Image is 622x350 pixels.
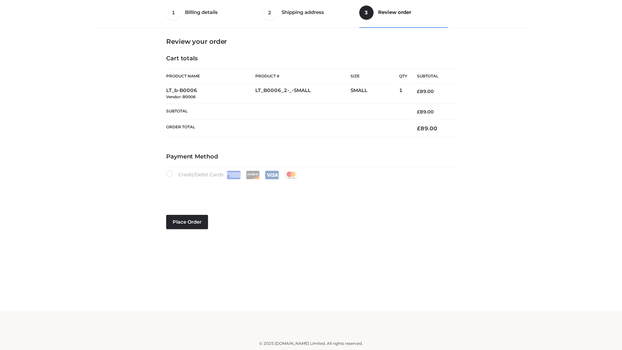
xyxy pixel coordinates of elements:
h3: Review your order [166,38,456,45]
span: £ [417,125,420,132]
th: Product Name [166,69,255,84]
small: Vendor: B0006 [166,94,196,99]
div: © 2025 [DOMAIN_NAME] Limited. All rights reserved. [96,340,526,347]
bdi: 89.00 [417,109,434,115]
bdi: 89.00 [417,125,437,132]
img: Mastercard [284,171,298,179]
span: £ [417,88,420,94]
th: Qty [399,69,407,84]
td: LT_B0006_2-_-SMALL [255,84,351,104]
img: Discover [246,171,260,179]
th: Subtotal [407,69,456,84]
th: Size [351,69,396,84]
bdi: 89.00 [417,88,434,94]
th: Product # [255,69,351,84]
span: £ [417,109,420,115]
img: Amex [227,171,241,179]
iframe: Secure payment input frame [165,178,455,202]
td: 1 [399,84,407,104]
img: Visa [265,171,279,179]
h4: Payment Method [166,153,456,160]
label: Credit/Debit Cards [166,170,299,179]
td: LT_b-B0006 [166,84,255,104]
button: Place order [166,215,208,229]
td: SMALL [351,84,399,104]
h4: Cart totals [166,55,456,62]
th: Order Total [166,120,407,137]
th: Subtotal [166,104,407,120]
